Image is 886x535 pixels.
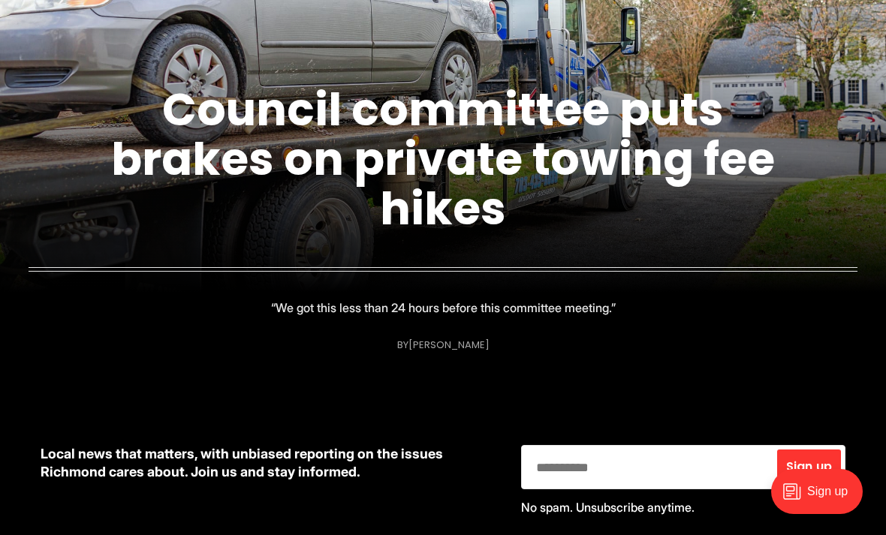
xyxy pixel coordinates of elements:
div: By [397,339,490,350]
a: Council committee puts brakes on private towing fee hikes [111,78,775,240]
p: Local news that matters, with unbiased reporting on the issues Richmond cares about. Join us and ... [41,445,497,481]
button: Sign up [777,449,841,484]
span: Sign up [786,461,832,473]
span: No spam. Unsubscribe anytime. [521,500,695,515]
a: [PERSON_NAME] [408,338,490,352]
p: “We got this less than 24 hours before this committee meeting.” [271,297,616,318]
iframe: portal-trigger [758,461,886,535]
